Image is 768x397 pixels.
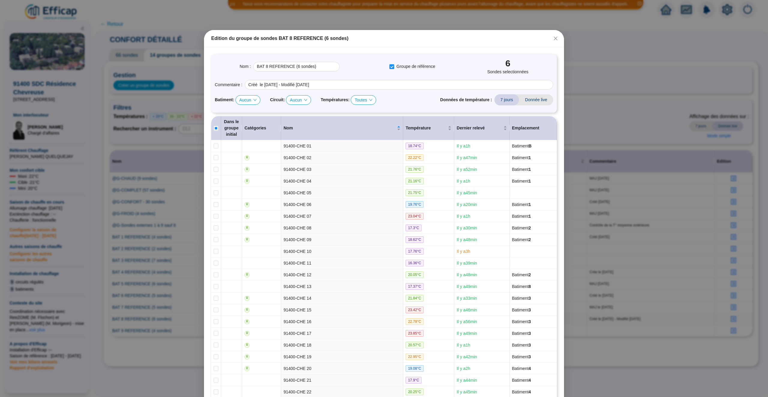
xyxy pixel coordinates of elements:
[512,179,531,183] span: Batiment
[487,69,528,75] span: Sondes selectionnées
[512,343,531,347] span: Batiment
[281,234,403,246] td: 91400-CHE 09
[281,140,403,152] td: 91400-CHE 01
[457,261,477,265] span: Il y a 39 min
[281,152,403,164] td: 91400-CHE 02
[239,95,257,105] span: Aucun
[406,342,424,348] span: 20.57 °C
[457,214,470,219] span: Il y a 1 h
[553,36,558,41] span: close
[406,201,424,208] span: 19.76 °C
[304,98,307,102] span: down
[281,164,403,175] td: 91400-CHE 03
[457,226,477,230] span: Il y a 30 min
[253,62,340,71] input: G-NORD
[529,319,531,324] span: 3
[215,82,242,88] span: Commentaire :
[211,35,557,42] div: Edition du groupe de sondes BAT 8 REFERENCE (6 sondes)
[406,365,424,372] span: 19.08 °C
[457,378,477,383] span: Il y a 44 min
[281,175,403,187] td: 91400-CHE 04
[253,98,257,102] span: down
[244,296,250,301] span: R
[529,331,531,336] span: 3
[529,214,531,219] span: 1
[512,296,531,301] span: Batiment
[406,271,424,278] span: 20.05 °C
[281,116,403,140] th: Nom
[512,155,531,160] span: Batiment
[457,190,477,195] span: Il y a 45 min
[244,237,250,242] span: R
[242,116,281,140] th: Catégories
[406,189,424,196] span: 21.75 °C
[457,249,470,254] span: Il y a 3 h
[529,202,531,207] span: 1
[512,144,532,148] span: Batiment
[406,213,424,220] span: 23.04 °C
[512,214,531,219] span: Batiment
[494,94,519,105] span: 7 jours
[529,308,531,312] span: 3
[512,378,531,383] span: Batiment
[406,260,424,266] span: 16.36 °C
[406,125,447,131] span: Température
[244,366,250,371] span: R
[406,248,424,255] span: 17.76 °C
[244,319,250,324] span: R
[244,202,250,207] span: R
[244,331,250,336] span: R
[529,284,531,289] span: 8
[281,222,403,234] td: 91400-CHE 08
[529,272,531,277] span: 2
[512,167,531,172] span: Batiment
[244,155,250,160] span: R
[281,199,403,211] td: 91400-CHE 06
[244,179,250,184] span: R
[244,226,250,231] span: R
[270,97,285,103] span: Circuit :
[281,316,403,328] td: 91400-CHE 16
[281,211,403,222] td: 91400-CHE 07
[244,354,250,359] span: R
[457,272,477,277] span: Il y a 48 min
[457,125,502,131] span: Dernier relevé
[457,331,477,336] span: Il y a 49 min
[406,295,424,302] span: 21.84 °C
[457,155,477,160] span: Il y a 47 min
[406,389,424,395] span: 20.25 °C
[512,237,531,242] span: Batiment
[457,343,470,347] span: Il y a 1 h
[355,95,372,105] span: Toutes
[290,95,307,105] span: Aucun
[440,97,492,103] span: Données de température :
[512,354,531,359] span: Batiment
[512,331,531,336] span: Batiment
[406,166,424,173] span: 21.76 °C
[321,97,349,103] span: Températures :
[529,378,531,383] span: 4
[244,343,250,348] span: R
[281,363,403,374] td: 91400-CHE 20
[244,308,250,313] span: R
[281,257,403,269] td: 91400-CHE 11
[512,284,531,289] span: Batiment
[512,389,531,394] span: Batiment
[406,307,424,313] span: 23.42 °C
[215,97,234,103] span: Batiment :
[457,366,470,371] span: Il y a 2 h
[551,34,560,43] button: Close
[512,226,531,230] span: Batiment
[406,377,421,383] span: 17.9 °C
[505,58,510,69] span: 6
[529,179,531,183] span: 1
[406,154,424,161] span: 22.22 °C
[281,246,403,257] td: 91400-CHE 10
[369,98,373,102] span: down
[529,343,531,347] span: 3
[406,178,424,184] span: 21.16 °C
[281,374,403,386] td: 91400-CHE 21
[244,272,250,277] span: R
[223,119,239,138] div: Dans le groupe initial
[519,94,553,105] span: Donnée live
